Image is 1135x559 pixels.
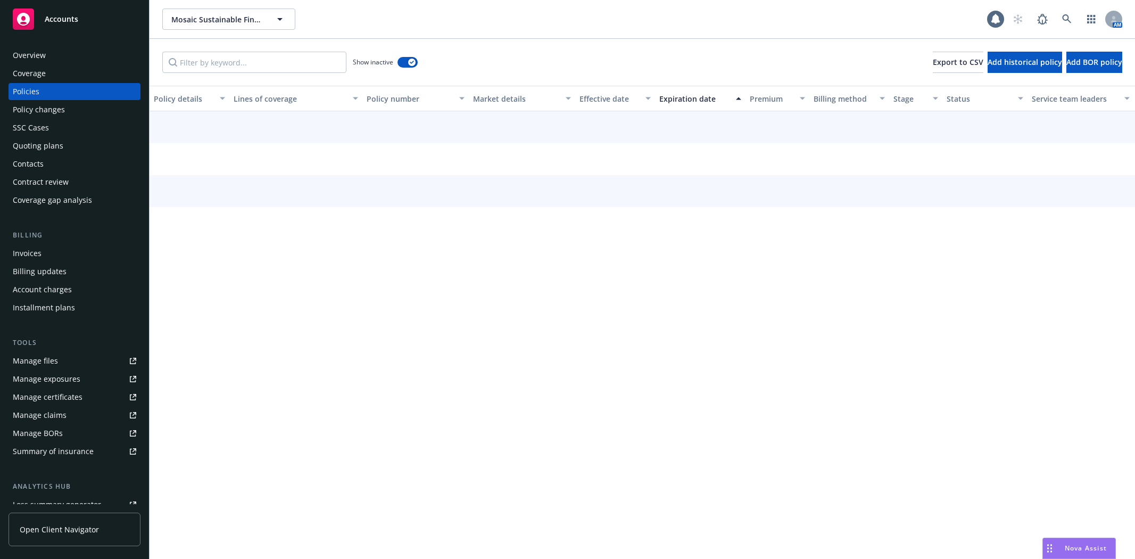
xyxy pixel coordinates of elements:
a: Invoices [9,245,140,262]
button: Billing method [809,86,889,111]
div: Installment plans [13,299,75,316]
div: Service team leaders [1032,93,1118,104]
div: SSC Cases [13,119,49,136]
div: Manage claims [13,407,67,424]
a: Account charges [9,281,140,298]
a: Loss summary generator [9,496,140,513]
a: Search [1056,9,1078,30]
button: Status [942,86,1028,111]
a: Contacts [9,155,140,172]
div: Account charges [13,281,72,298]
div: Contacts [13,155,44,172]
div: Analytics hub [9,481,140,492]
div: Premium [750,93,793,104]
a: Installment plans [9,299,140,316]
button: Add BOR policy [1066,52,1122,73]
button: Export to CSV [933,52,983,73]
span: Open Client Navigator [20,524,99,535]
button: Nova Assist [1042,538,1116,559]
button: Expiration date [655,86,745,111]
button: Policy details [150,86,229,111]
div: Manage BORs [13,425,63,442]
div: Policies [13,83,39,100]
div: Status [947,93,1012,104]
input: Filter by keyword... [162,52,346,73]
a: Report a Bug [1032,9,1053,30]
a: Coverage [9,65,140,82]
span: Show inactive [353,57,393,67]
span: Mosaic Sustainable Finance Corporation [171,14,263,25]
div: Contract review [13,174,69,191]
a: Start snowing [1007,9,1029,30]
button: Service team leaders [1028,86,1134,111]
div: Tools [9,338,140,348]
button: Stage [889,86,942,111]
a: Policy changes [9,101,140,118]
span: Add BOR policy [1066,57,1122,67]
a: Manage files [9,352,140,369]
button: Mosaic Sustainable Finance Corporation [162,9,295,30]
div: Manage files [13,352,58,369]
div: Policy number [367,93,453,104]
a: Overview [9,47,140,64]
button: Add historical policy [988,52,1062,73]
a: Contract review [9,174,140,191]
div: Billing [9,230,140,241]
button: Market details [469,86,575,111]
div: Coverage [13,65,46,82]
div: Overview [13,47,46,64]
div: Billing updates [13,263,67,280]
div: Lines of coverage [234,93,346,104]
div: Expiration date [659,93,730,104]
button: Effective date [575,86,655,111]
div: Invoices [13,245,42,262]
span: Nova Assist [1065,544,1107,553]
a: Quoting plans [9,137,140,154]
div: Stage [893,93,926,104]
span: Accounts [45,15,78,23]
div: Manage exposures [13,371,80,388]
a: Manage exposures [9,371,140,388]
a: Policies [9,83,140,100]
a: Manage claims [9,407,140,424]
div: Loss summary generator [13,496,101,513]
div: Market details [473,93,559,104]
div: Policy changes [13,101,65,118]
div: Billing method [814,93,873,104]
a: Manage certificates [9,389,140,406]
button: Lines of coverage [229,86,362,111]
div: Manage certificates [13,389,82,406]
a: Summary of insurance [9,443,140,460]
div: Coverage gap analysis [13,192,92,209]
button: Premium [745,86,809,111]
div: Policy details [154,93,213,104]
button: Policy number [362,86,469,111]
div: Quoting plans [13,137,63,154]
div: Summary of insurance [13,443,94,460]
a: SSC Cases [9,119,140,136]
a: Accounts [9,4,140,34]
a: Billing updates [9,263,140,280]
div: Effective date [579,93,639,104]
span: Export to CSV [933,57,983,67]
div: Drag to move [1043,538,1056,558]
a: Coverage gap analysis [9,192,140,209]
span: Add historical policy [988,57,1062,67]
a: Switch app [1081,9,1102,30]
a: Manage BORs [9,425,140,442]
